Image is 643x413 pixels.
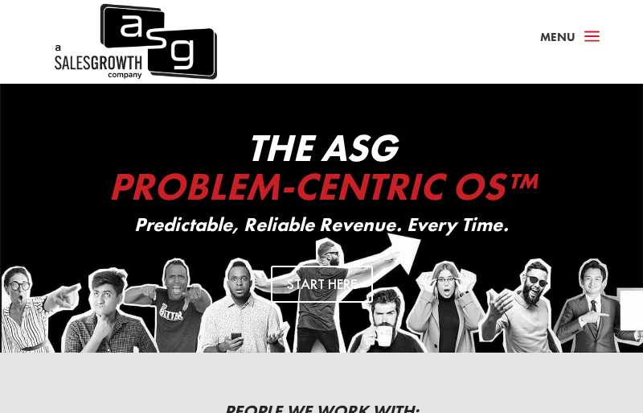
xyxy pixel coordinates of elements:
[580,25,604,49] span: a
[32,214,611,235] p: Predictable, Reliable Revenue. Every Time.
[540,29,575,45] span: Menu
[32,129,611,214] h2: The ASG
[271,266,373,302] a: Start Here
[109,162,535,211] span: Problem-Centric OS™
